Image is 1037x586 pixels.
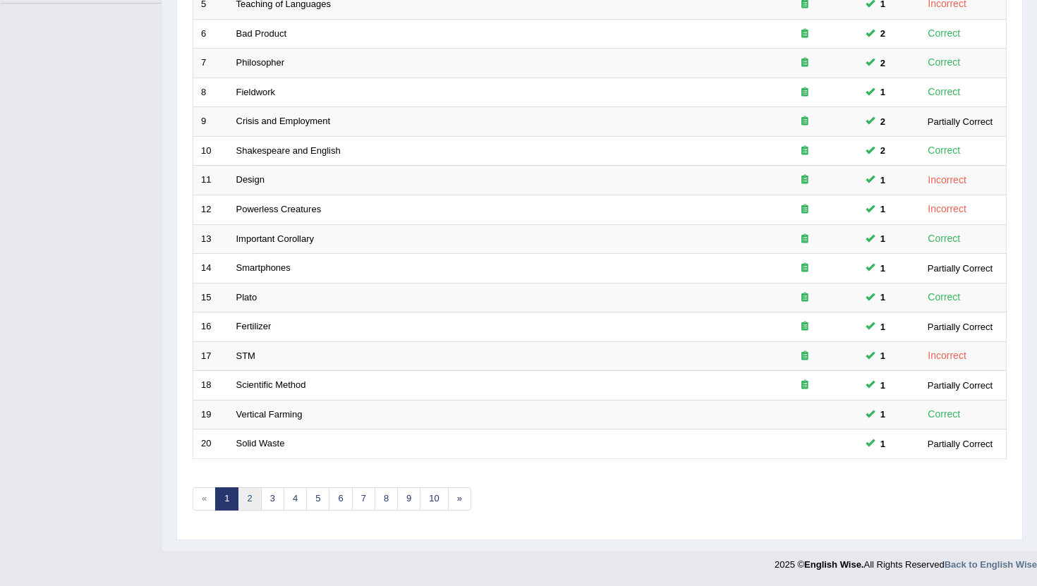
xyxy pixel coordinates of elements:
[397,487,420,511] a: 9
[875,319,891,334] span: You can still take this question
[375,487,398,511] a: 8
[236,379,306,390] a: Scientific Method
[329,487,352,511] a: 6
[875,26,891,41] span: You can still take this question
[760,350,850,363] div: Exam occurring question
[922,114,998,129] div: Partially Correct
[760,233,850,246] div: Exam occurring question
[922,84,966,100] div: Correct
[922,406,966,422] div: Correct
[875,348,891,363] span: You can still take this question
[236,350,255,361] a: STM
[875,437,891,451] span: You can still take this question
[875,290,891,305] span: You can still take this question
[875,231,891,246] span: You can still take this question
[236,409,303,420] a: Vertical Farming
[760,379,850,392] div: Exam occurring question
[236,87,276,97] a: Fieldwork
[875,56,891,71] span: You can still take this question
[875,114,891,129] span: You can still take this question
[922,142,966,159] div: Correct
[922,25,966,42] div: Correct
[804,559,863,570] strong: English Wise.
[760,203,850,216] div: Exam occurring question
[236,28,287,39] a: Bad Product
[760,56,850,70] div: Exam occurring question
[193,341,229,371] td: 17
[238,487,261,511] a: 2
[193,224,229,254] td: 13
[193,166,229,195] td: 11
[352,487,375,511] a: 7
[236,116,331,126] a: Crisis and Employment
[236,292,257,303] a: Plato
[875,261,891,276] span: You can still take this question
[760,262,850,275] div: Exam occurring question
[306,487,329,511] a: 5
[236,204,322,214] a: Powerless Creatures
[193,487,216,511] span: «
[875,407,891,422] span: You can still take this question
[261,487,284,511] a: 3
[193,195,229,224] td: 12
[875,202,891,216] span: You can still take this question
[193,136,229,166] td: 10
[193,78,229,107] td: 8
[284,487,307,511] a: 4
[760,291,850,305] div: Exam occurring question
[875,143,891,158] span: You can still take this question
[875,173,891,188] span: You can still take this question
[922,289,966,305] div: Correct
[760,115,850,128] div: Exam occurring question
[922,54,966,71] div: Correct
[945,559,1037,570] a: Back to English Wise
[420,487,448,511] a: 10
[922,348,972,364] div: Incorrect
[760,320,850,334] div: Exam occurring question
[875,85,891,99] span: You can still take this question
[236,57,285,68] a: Philosopher
[922,261,998,276] div: Partially Correct
[193,19,229,49] td: 6
[775,551,1037,571] div: 2025 © All Rights Reserved
[193,400,229,429] td: 19
[193,371,229,401] td: 18
[922,437,998,451] div: Partially Correct
[215,487,238,511] a: 1
[448,487,471,511] a: »
[193,283,229,312] td: 15
[236,233,315,244] a: Important Corollary
[236,145,341,156] a: Shakespeare and English
[922,201,972,217] div: Incorrect
[193,254,229,283] td: 14
[922,319,998,334] div: Partially Correct
[760,28,850,41] div: Exam occurring question
[875,378,891,393] span: You can still take this question
[193,107,229,137] td: 9
[193,49,229,78] td: 7
[193,312,229,342] td: 16
[922,172,972,188] div: Incorrect
[236,262,291,273] a: Smartphones
[922,231,966,247] div: Correct
[760,145,850,158] div: Exam occurring question
[236,321,272,331] a: Fertilizer
[193,429,229,459] td: 20
[760,86,850,99] div: Exam occurring question
[236,174,265,185] a: Design
[760,173,850,187] div: Exam occurring question
[236,438,285,448] a: Solid Waste
[922,378,998,393] div: Partially Correct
